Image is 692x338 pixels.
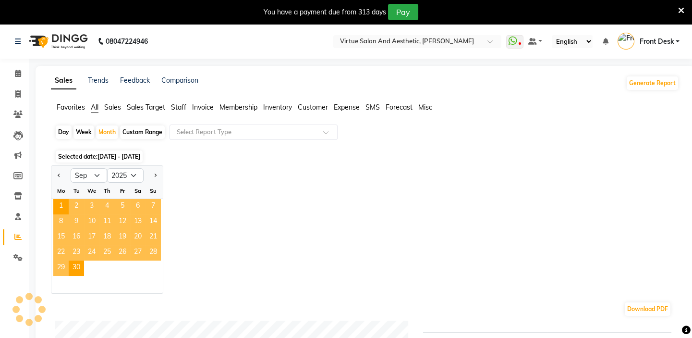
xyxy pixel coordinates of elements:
div: Wednesday, September 10, 2025 [84,214,99,230]
div: Thursday, September 18, 2025 [99,230,115,245]
div: Custom Range [120,125,165,139]
button: Pay [388,4,418,20]
span: 8 [53,214,69,230]
div: Tuesday, September 30, 2025 [69,261,84,276]
span: 26 [115,245,130,261]
div: Th [99,183,115,199]
div: You have a payment due from 313 days [264,7,386,17]
div: Friday, September 19, 2025 [115,230,130,245]
div: Sa [130,183,146,199]
div: Tuesday, September 23, 2025 [69,245,84,261]
span: 28 [146,245,161,261]
span: 16 [69,230,84,245]
span: 2 [69,199,84,214]
span: 5 [115,199,130,214]
div: Saturday, September 6, 2025 [130,199,146,214]
div: Thursday, September 4, 2025 [99,199,115,214]
div: Sunday, September 14, 2025 [146,214,161,230]
div: Monday, September 8, 2025 [53,214,69,230]
span: 24 [84,245,99,261]
span: 14 [146,214,161,230]
div: Wednesday, September 3, 2025 [84,199,99,214]
div: Tuesday, September 16, 2025 [69,230,84,245]
span: 4 [99,199,115,214]
button: Generate Report [627,76,678,90]
span: 29 [53,261,69,276]
span: Expense [334,103,360,112]
span: Staff [171,103,186,112]
span: Inventory [263,103,292,112]
img: logo [24,28,90,55]
div: Wednesday, September 24, 2025 [84,245,99,261]
div: Su [146,183,161,199]
span: Sales [104,103,121,112]
span: 11 [99,214,115,230]
div: Sunday, September 28, 2025 [146,245,161,261]
div: We [84,183,99,199]
div: Mo [53,183,69,199]
span: 19 [115,230,130,245]
span: All [91,103,98,112]
span: 30 [69,261,84,276]
select: Select year [107,168,144,183]
a: Comparison [161,76,198,85]
div: Month [96,125,118,139]
span: SMS [365,103,380,112]
span: Invoice [192,103,214,112]
div: Day [56,125,72,139]
span: Sales Target [127,103,165,112]
span: 6 [130,199,146,214]
div: Monday, September 29, 2025 [53,261,69,276]
span: 3 [84,199,99,214]
span: Misc [418,103,432,112]
span: Front Desk [639,37,674,47]
span: 7 [146,199,161,214]
span: Favorites [57,103,85,112]
div: Saturday, September 20, 2025 [130,230,146,245]
div: Monday, September 1, 2025 [53,199,69,214]
span: 23 [69,245,84,261]
span: Selected date: [56,150,143,163]
div: Monday, September 22, 2025 [53,245,69,261]
span: [DATE] - [DATE] [97,153,140,160]
img: Front Desk [618,33,634,50]
span: 22 [53,245,69,261]
span: 1 [53,199,69,214]
div: Saturday, September 27, 2025 [130,245,146,261]
b: 08047224946 [106,28,148,55]
span: Membership [219,103,257,112]
a: Sales [51,72,76,89]
a: Trends [88,76,109,85]
span: 27 [130,245,146,261]
div: Wednesday, September 17, 2025 [84,230,99,245]
button: Next month [151,168,159,183]
div: Friday, September 5, 2025 [115,199,130,214]
div: Tu [69,183,84,199]
div: Fr [115,183,130,199]
span: 20 [130,230,146,245]
a: Feedback [120,76,150,85]
div: Thursday, September 11, 2025 [99,214,115,230]
div: Sunday, September 21, 2025 [146,230,161,245]
button: Download PDF [625,302,670,316]
div: Friday, September 12, 2025 [115,214,130,230]
button: Previous month [55,168,63,183]
span: 25 [99,245,115,261]
span: Forecast [386,103,413,112]
div: Friday, September 26, 2025 [115,245,130,261]
span: 9 [69,214,84,230]
span: 12 [115,214,130,230]
div: Thursday, September 25, 2025 [99,245,115,261]
span: 10 [84,214,99,230]
span: 17 [84,230,99,245]
span: 13 [130,214,146,230]
div: Saturday, September 13, 2025 [130,214,146,230]
span: Customer [298,103,328,112]
div: Tuesday, September 9, 2025 [69,214,84,230]
div: Tuesday, September 2, 2025 [69,199,84,214]
div: Monday, September 15, 2025 [53,230,69,245]
select: Select month [71,168,107,183]
div: Sunday, September 7, 2025 [146,199,161,214]
span: 15 [53,230,69,245]
span: 18 [99,230,115,245]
